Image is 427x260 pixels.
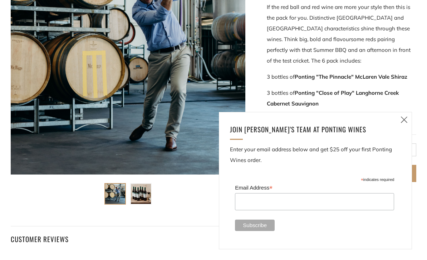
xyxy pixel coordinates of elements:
strong: Ponting "Close of Play" Langhorne Creek Cabernet Sauvignon [267,89,399,107]
img: Load image into Gallery viewer, The Red Ball Game - Mixed Pack [131,184,151,204]
strong: Ponting "The Pinnacle" McLaren Vale Shiraz [295,73,407,80]
button: Load image into Gallery viewer, The Red Ball Game - Mixed Pack [104,183,126,205]
img: Load image into Gallery viewer, The Red Ball Game - Mixed Pack [105,184,125,204]
p: Enter your email address below and get $25 off your first Ponting Wines order. [230,144,401,166]
a: Customer Reviews [11,226,245,245]
input: Subscribe [235,220,275,231]
h4: Join [PERSON_NAME]'s team at ponting Wines [230,123,392,135]
p: 3 bottles of [267,88,416,109]
div: indicates required [235,176,394,182]
label: Email Address [235,182,394,192]
h4: Customer Reviews [11,233,245,245]
p: 3 bottles of [267,72,416,82]
p: If the red ball and red wine are more your style then this is the pack for you. Distinctive [GEOG... [267,2,416,66]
